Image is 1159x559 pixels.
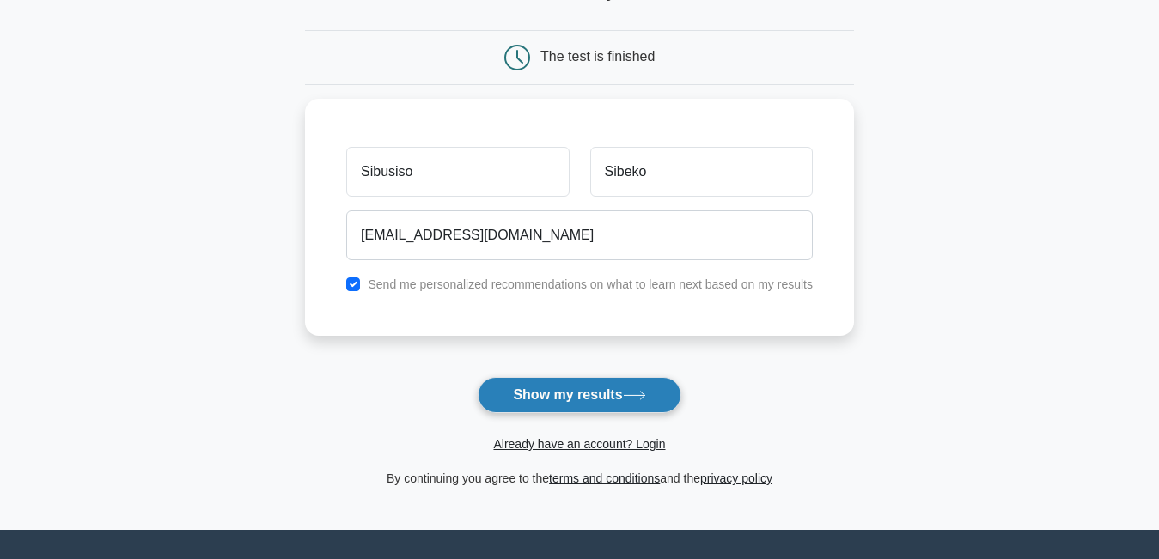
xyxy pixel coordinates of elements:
label: Send me personalized recommendations on what to learn next based on my results [368,277,813,291]
button: Show my results [478,377,680,413]
a: Already have an account? Login [493,437,665,451]
input: Email [346,210,813,260]
input: First name [346,147,569,197]
a: privacy policy [700,471,772,485]
div: The test is finished [540,49,655,64]
input: Last name [590,147,813,197]
div: By continuing you agree to the and the [295,468,864,489]
a: terms and conditions [549,471,660,485]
